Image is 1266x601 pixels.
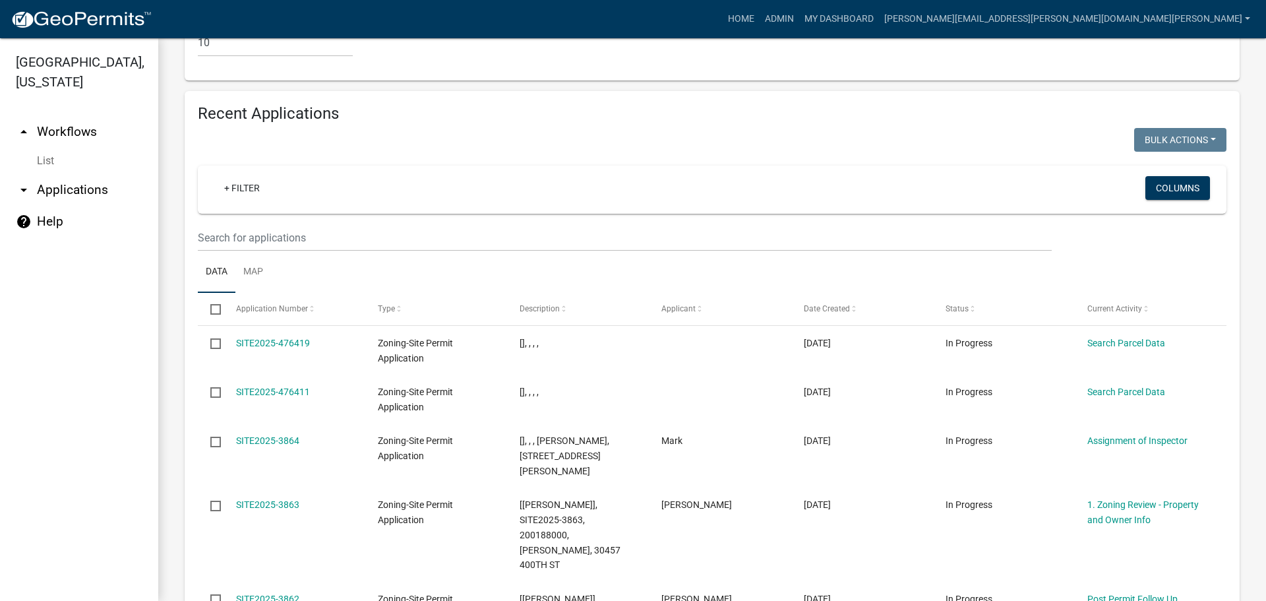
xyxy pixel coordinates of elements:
a: Assignment of Inspector [1087,435,1188,446]
datatable-header-cell: Current Activity [1075,293,1217,325]
datatable-header-cell: Description [507,293,649,325]
datatable-header-cell: Applicant [649,293,791,325]
span: Current Activity [1087,304,1142,313]
span: 09/10/2025 [804,435,831,446]
span: Status [946,304,969,313]
a: SITE2025-3863 [236,499,299,510]
span: [Tyler Lindsay], SITE2025-3863, 200188000, SCOTT HOBAN, 30457 400TH ST [520,499,620,570]
a: [PERSON_NAME][EMAIL_ADDRESS][PERSON_NAME][DOMAIN_NAME][PERSON_NAME] [879,7,1255,32]
span: 09/10/2025 [804,338,831,348]
i: arrow_drop_down [16,182,32,198]
span: In Progress [946,435,992,446]
span: Description [520,304,560,313]
datatable-header-cell: Application Number [223,293,365,325]
span: Date Created [804,304,850,313]
i: help [16,214,32,230]
span: [], , , , [520,338,539,348]
a: Home [723,7,760,32]
span: Zoning-Site Permit Application [378,499,453,525]
a: Search Parcel Data [1087,387,1165,397]
span: Mark [661,435,682,446]
datatable-header-cell: Select [198,293,223,325]
span: 09/10/2025 [804,387,831,397]
span: 09/09/2025 [804,499,831,510]
span: Scott Michaek Hoban [661,499,732,510]
a: + Filter [214,176,270,200]
button: Columns [1145,176,1210,200]
span: Zoning-Site Permit Application [378,387,453,412]
a: 1. Zoning Review - Property and Owner Info [1087,499,1199,525]
datatable-header-cell: Date Created [791,293,932,325]
span: [], , , MARK STADSVOLD, 11187 W Lake Eunice Rd [520,435,609,476]
span: In Progress [946,387,992,397]
span: Zoning-Site Permit Application [378,435,453,461]
datatable-header-cell: Status [933,293,1075,325]
a: SITE2025-476411 [236,387,310,397]
span: Application Number [236,304,308,313]
span: Type [378,304,395,313]
datatable-header-cell: Type [365,293,507,325]
span: Zoning-Site Permit Application [378,338,453,364]
a: Data [198,251,235,294]
a: Map [235,251,271,294]
a: SITE2025-3864 [236,435,299,446]
a: Search Parcel Data [1087,338,1165,348]
input: Search for applications [198,224,1052,251]
button: Bulk Actions [1134,128,1226,152]
a: My Dashboard [799,7,879,32]
a: SITE2025-476419 [236,338,310,348]
h4: Recent Applications [198,104,1226,123]
span: Applicant [661,304,696,313]
span: In Progress [946,499,992,510]
a: Admin [760,7,799,32]
span: [], , , , [520,387,539,397]
span: In Progress [946,338,992,348]
i: arrow_drop_up [16,124,32,140]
